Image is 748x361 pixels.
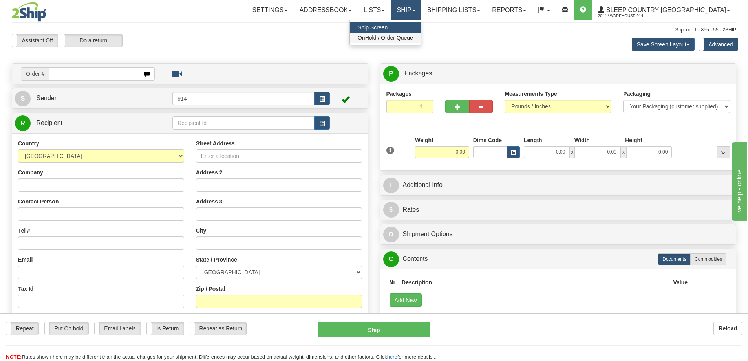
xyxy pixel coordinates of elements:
label: Contact Person [18,198,59,205]
label: Documents [658,253,691,265]
span: Sleep Country [GEOGRAPHIC_DATA] [604,7,726,13]
label: Company [18,169,43,176]
span: Order # [21,67,49,81]
span: R [15,115,31,131]
span: NOTE: [6,354,22,360]
div: live help - online [6,5,73,14]
a: Ship Screen [350,22,421,33]
label: Weight [415,136,433,144]
span: x [569,146,575,158]
span: $ [383,202,399,218]
label: Width [574,136,590,144]
a: CContents [383,251,733,267]
button: Ship [318,322,430,337]
label: Packaging [623,90,651,98]
label: Put On hold [45,322,88,335]
label: Length [524,136,542,144]
button: Save Screen Layout [632,38,695,51]
a: Settings [246,0,293,20]
span: x [621,146,626,158]
input: Recipient Id [172,116,315,130]
label: Height [625,136,642,144]
label: Email [18,256,33,264]
label: Tel # [18,227,30,235]
img: logo2044.jpg [12,2,46,22]
label: Commodities [690,253,726,265]
label: Repeat as Return [190,322,246,335]
input: Enter a location [196,149,362,163]
div: ... [717,146,730,158]
span: O [383,227,399,242]
a: $Rates [383,202,733,218]
label: Assistant Off [12,34,58,47]
span: C [383,251,399,267]
a: Addressbook [293,0,358,20]
label: Dims Code [473,136,502,144]
a: here [387,354,397,360]
label: Email Labels [95,322,141,335]
span: Recipient [36,119,62,126]
label: State / Province [196,256,237,264]
button: Add New [390,293,422,307]
a: R Recipient [15,115,155,131]
label: Advanced [699,38,738,51]
label: Zip / Postal [196,285,225,293]
a: Shipping lists [421,0,486,20]
label: Address 3 [196,198,223,205]
label: Country [18,139,39,147]
span: OnHold / Order Queue [358,35,413,41]
span: I [383,178,399,193]
a: Reports [486,0,532,20]
th: Description [399,275,670,290]
label: Street Address [196,139,235,147]
label: Measurements Type [505,90,557,98]
a: P Packages [383,66,733,82]
b: Reload [719,325,737,332]
iframe: chat widget [730,140,747,220]
span: Ship Screen [358,24,388,31]
a: OnHold / Order Queue [350,33,421,43]
span: Packages [404,70,432,77]
span: S [15,91,31,106]
span: 1 [386,147,395,154]
a: IAdditional Info [383,177,733,193]
th: Nr [386,275,399,290]
th: Value [670,275,691,290]
label: Do a return [60,34,122,47]
span: 2044 / Warehouse 914 [598,12,657,20]
a: Sleep Country [GEOGRAPHIC_DATA] 2044 / Warehouse 914 [592,0,736,20]
label: Is Return [147,322,184,335]
label: Tax Id [18,285,33,293]
input: Sender Id [172,92,315,105]
a: S Sender [15,90,172,106]
label: Packages [386,90,412,98]
a: Lists [358,0,391,20]
a: Ship [391,0,421,20]
a: OShipment Options [383,226,733,242]
button: Reload [713,322,742,335]
div: Support: 1 - 855 - 55 - 2SHIP [12,27,736,33]
label: Repeat [6,322,38,335]
span: Sender [36,95,57,101]
label: Address 2 [196,169,223,176]
span: P [383,66,399,82]
label: City [196,227,206,235]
